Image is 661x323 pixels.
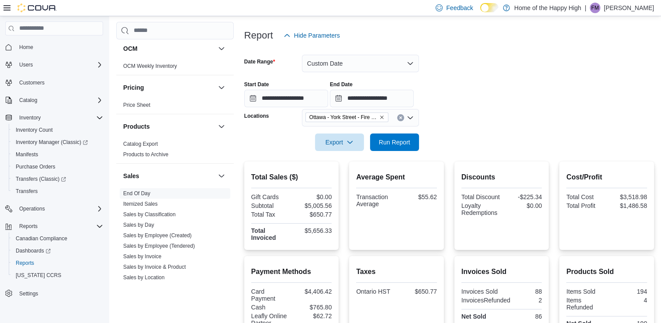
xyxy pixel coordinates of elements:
div: Total Cost [566,193,605,200]
a: Sales by Employee (Tendered) [123,243,195,249]
button: Operations [2,203,107,215]
span: Customers [16,77,103,88]
a: Transfers (Classic) [12,174,69,184]
h2: Taxes [356,267,437,277]
a: End Of Day [123,190,150,197]
a: [US_STATE] CCRS [12,270,65,281]
div: 194 [609,288,647,295]
h2: Products Sold [566,267,647,277]
span: Sales by Employee (Created) [123,232,192,239]
div: $1,486.58 [609,202,647,209]
h2: Cost/Profit [566,172,647,183]
a: Transfers [12,186,41,197]
span: Manifests [12,149,103,160]
button: Pricing [123,83,215,92]
span: Operations [19,205,45,212]
button: Sales [123,172,215,180]
span: Catalog [16,95,103,105]
a: Sales by Invoice & Product [123,264,186,270]
div: 2 [514,297,542,304]
p: [PERSON_NAME] [604,3,654,13]
h2: Payment Methods [251,267,332,277]
h2: Total Sales ($) [251,172,332,183]
button: OCM [123,44,215,53]
span: Run Report [379,138,410,147]
div: Transaction Average [356,193,395,207]
button: Open list of options [407,114,414,121]
p: | [585,3,586,13]
label: End Date [330,81,353,88]
span: Inventory [19,114,41,121]
span: Ottawa - York Street - Fire & Flower [305,112,388,122]
input: Press the down key to open a popover containing a calendar. [330,90,414,107]
div: Ontario HST [356,288,395,295]
p: Home of the Happy High [514,3,581,13]
span: Inventory Count [12,125,103,135]
span: Reports [16,221,103,232]
h3: Sales [123,172,139,180]
div: Total Discount [461,193,500,200]
span: Feedback [446,4,473,12]
span: Dashboards [16,247,51,254]
button: Pricing [216,82,227,93]
div: Total Tax [251,211,290,218]
button: Purchase Orders [9,161,107,173]
span: Home [19,44,33,51]
span: Reports [12,258,103,268]
a: Inventory Manager (Classic) [9,136,107,148]
a: Catalog Export [123,141,158,147]
span: Inventory [16,112,103,123]
button: OCM [216,43,227,54]
span: Transfers (Classic) [16,176,66,183]
input: Dark Mode [480,3,498,12]
span: Products to Archive [123,151,168,158]
span: FM [591,3,599,13]
div: Fiona McMahon [590,3,600,13]
div: Loyalty Redemptions [461,202,500,216]
button: Products [123,122,215,131]
span: Home [16,42,103,53]
span: Purchase Orders [16,163,55,170]
div: Cash [251,304,290,311]
a: Sales by Location [123,274,165,281]
div: Total Profit [566,202,605,209]
button: Inventory Count [9,124,107,136]
span: Catalog [19,97,37,104]
div: 88 [503,288,542,295]
a: Price Sheet [123,102,150,108]
div: Items Refunded [566,297,605,311]
button: Remove Ottawa - York Street - Fire & Flower from selection in this group [379,115,384,120]
button: Users [2,59,107,71]
a: Transfers (Classic) [9,173,107,185]
span: Dashboards [12,246,103,256]
button: Home [2,41,107,53]
div: $0.00 [293,193,332,200]
button: Export [315,133,364,151]
span: Settings [19,290,38,297]
span: Price Sheet [123,102,150,109]
div: Gift Cards [251,193,290,200]
span: Canadian Compliance [12,233,103,244]
button: Sales [216,171,227,181]
span: Transfers [12,186,103,197]
label: Start Date [244,81,269,88]
button: Inventory [2,112,107,124]
a: Sales by Day [123,222,154,228]
div: $0.00 [503,202,542,209]
button: Reports [2,220,107,232]
a: Home [16,42,37,53]
a: Customers [16,77,48,88]
a: Products to Archive [123,151,168,158]
span: Operations [16,204,103,214]
button: Canadian Compliance [9,232,107,245]
a: Canadian Compliance [12,233,71,244]
span: Sales by Invoice [123,253,161,260]
div: Pricing [116,100,234,114]
div: 86 [503,313,542,320]
img: Cova [17,4,57,12]
span: OCM Weekly Inventory [123,63,177,70]
button: Custom Date [302,55,419,72]
label: Locations [244,112,269,119]
strong: Net Sold [461,313,486,320]
div: $3,518.98 [609,193,647,200]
